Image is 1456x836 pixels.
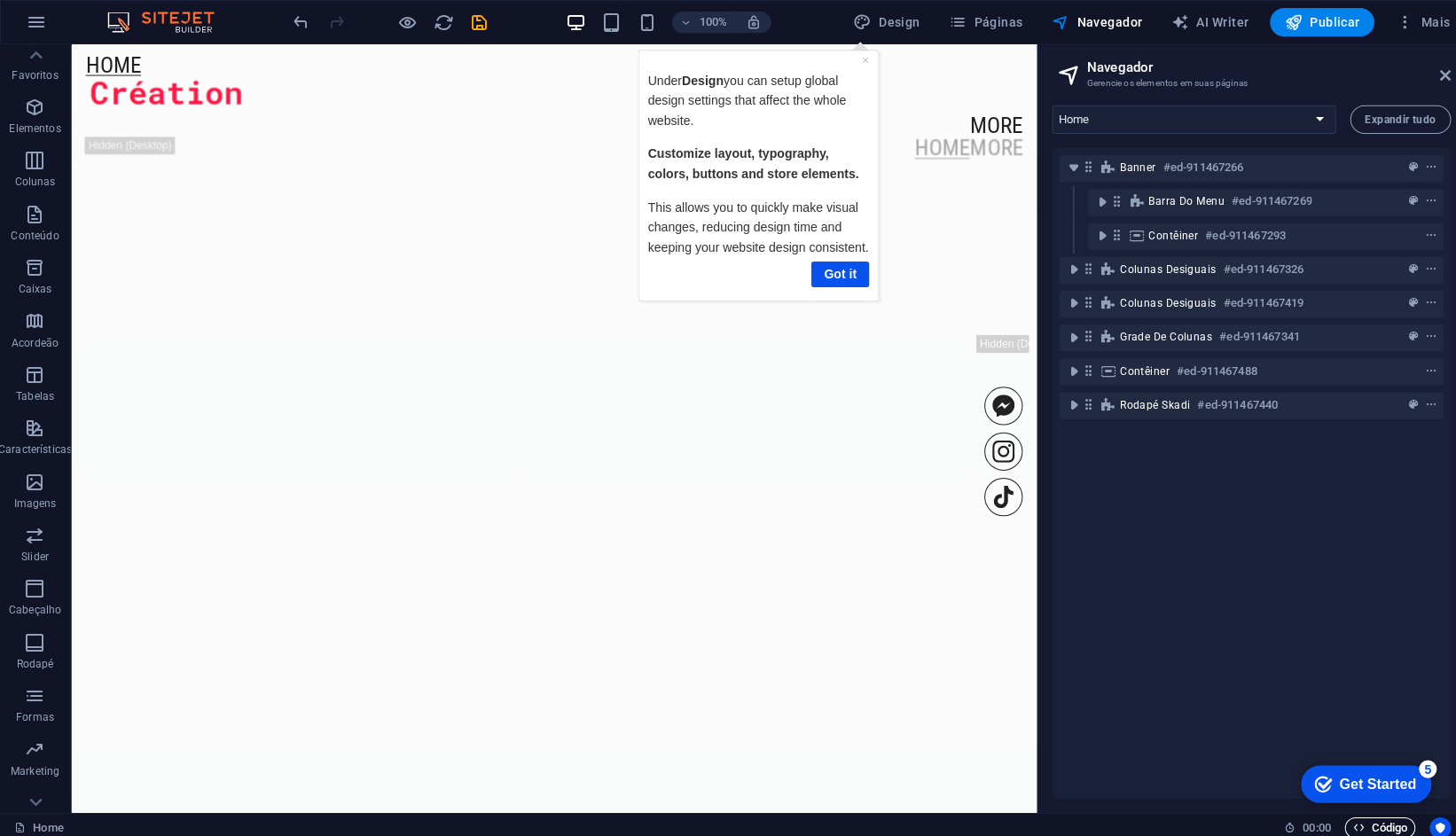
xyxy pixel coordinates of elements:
[1413,156,1431,177] button: context-menu
[1344,812,1398,833] span: Código
[1211,324,1291,346] h6: #ed-911467341
[102,12,235,33] img: Editor Logo
[1295,812,1322,833] span: 00 00
[1190,392,1270,413] h6: #ed-911467440
[1380,8,1448,36] button: Mais
[1216,257,1296,278] h6: #ed-911467326
[9,121,60,135] p: Elementos
[1396,392,1413,413] button: preset
[1113,362,1162,376] span: Contêiner
[175,223,232,249] a: Got it
[841,8,921,36] button: Design
[1357,113,1427,124] span: Expandir tudo
[943,13,1016,31] span: Páginas
[1396,257,1413,278] button: preset
[14,9,144,46] div: Get Started 5 items remaining, 0% complete
[668,12,731,33] button: 100%
[12,109,223,143] span: Customize layout, typography, colors, buttons and store elements.
[1170,358,1249,379] h6: #ed-911467488
[848,13,914,31] span: Design
[1421,812,1442,833] button: Usercentrics
[1396,190,1413,211] button: preset
[225,17,232,31] a: ×
[11,759,59,773] p: Marketing
[46,36,88,51] span: Design
[14,174,55,188] p: Colunas
[430,12,451,33] button: reload
[1387,13,1441,31] span: Mais
[1141,227,1191,241] span: Contêiner
[431,12,451,33] i: Recarregar página
[16,706,54,720] p: Formas
[1113,261,1209,275] span: Colunas Desiguais
[1045,13,1135,31] span: Navegador
[1413,358,1431,379] button: context-menu
[1056,257,1077,278] button: toggle-expand
[935,8,1023,36] button: Páginas
[12,36,46,51] span: Under
[1155,156,1235,177] h6: #ed-911467266
[1413,223,1431,245] button: context-menu
[11,227,59,241] p: Conteúdo
[1037,8,1142,36] button: Navegador
[466,12,487,33] i: Salvar (Ctrl+S)
[1056,358,1077,379] button: toggle-expand
[1262,8,1366,36] button: Publicar
[694,12,723,33] h6: 100%
[1084,223,1106,245] button: toggle-expand
[1113,294,1209,309] span: Colunas Desiguais
[1396,291,1413,312] button: preset
[1056,392,1077,413] button: toggle-expand
[1080,59,1442,74] h2: Navegador
[12,333,59,348] p: Acordeão
[9,599,61,613] p: Cabeçalho
[1113,160,1148,174] span: Banner
[12,162,231,216] span: This allows you to quickly make visual changes, reducing design time and keeping your website des...
[1156,8,1248,36] button: AI Writer
[1080,74,1406,90] h3: Gerencie os elementos em suas páginas
[12,67,58,82] p: Favoritos
[288,12,309,33] button: undo
[131,4,149,21] div: 5
[52,20,129,35] div: Get Started
[1396,156,1413,177] button: preset
[1413,257,1431,278] button: context-menu
[1224,190,1303,211] h6: #ed-911467269
[1084,190,1106,211] button: toggle-expand
[1216,291,1296,312] h6: #ed-911467419
[1163,13,1241,31] span: AI Writer
[1056,156,1077,177] button: toggle-expand
[12,34,232,93] p: up global design settings that affect the whole website.
[14,812,63,833] a: Clique para cancelar a seleção. Clique duas vezes para abrir as Páginas
[1276,13,1351,31] span: Publicar
[1056,291,1077,312] button: toggle-expand
[395,12,416,33] button: Clique aqui para sair do modo de visualização e continuar editando
[1336,812,1406,833] button: Código
[1113,328,1204,342] span: Grade de Colunas
[1396,324,1413,346] button: preset
[1198,223,1278,245] h6: #ed-911467293
[1056,324,1077,346] button: toggle-expand
[1113,395,1183,410] span: Rodapé Skadi
[21,546,49,560] p: Slider
[17,652,54,667] p: Rodapé
[1413,392,1431,413] button: context-menu
[1413,324,1431,346] button: context-menu
[19,280,52,294] p: Caixas
[1342,105,1442,133] button: Expandir tudo
[225,14,232,34] div: Close tooltip
[466,12,487,33] button: save
[13,493,56,507] p: Imagens
[1413,190,1431,211] button: context-menu
[1141,193,1217,207] span: Barra do Menu
[1307,816,1310,829] span: :
[1413,291,1431,312] button: context-menu
[88,36,152,51] span: you can set
[16,387,54,401] p: Tabelas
